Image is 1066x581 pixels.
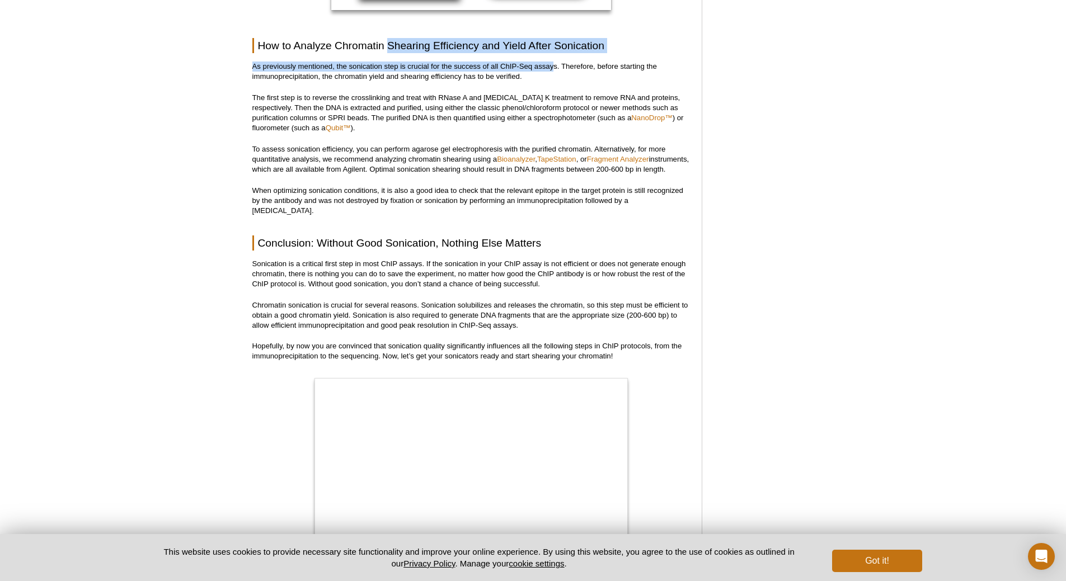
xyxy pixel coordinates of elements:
p: Sonication is a critical first step in most ChIP assays. If the sonication in your ChIP assay is ... [252,259,691,289]
a: Privacy Policy [403,559,455,568]
a: Fragment Analyzer [587,155,649,163]
a: TapeStation [537,155,576,163]
a: NanoDrop™ [631,114,672,122]
div: Open Intercom Messenger [1028,543,1055,570]
iframe: Advanced Sonication with the PIXUL Multi-Sample Sonicator [315,379,627,554]
button: Got it! [832,550,922,572]
p: As previously mentioned, the sonication step is crucial for the success of all ChIP-Seq assays. T... [252,62,691,82]
h2: How to Analyze Chromatin Shearing Efficiency and Yield After Sonication [252,38,691,53]
a: Bioanalyzer [497,155,535,163]
a: Qubit™ [326,124,351,132]
p: The first step is to reverse the crosslinking and treat with RNase A and [MEDICAL_DATA] K treatme... [252,93,691,133]
p: Hopefully, by now you are convinced that sonication quality significantly influences all the foll... [252,341,691,361]
h2: Conclusion: Without Good Sonication, Nothing Else Matters [252,235,691,251]
p: When optimizing sonication conditions, it is also a good idea to check that the relevant epitope ... [252,186,691,216]
button: cookie settings [509,559,564,568]
p: To assess sonication efficiency, you can perform agarose gel electrophoresis with the purified ch... [252,144,691,174]
p: This website uses cookies to provide necessary site functionality and improve your online experie... [144,546,814,569]
p: Chromatin sonication is crucial for several reasons. Sonication solubilizes and releases the chro... [252,300,691,330]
